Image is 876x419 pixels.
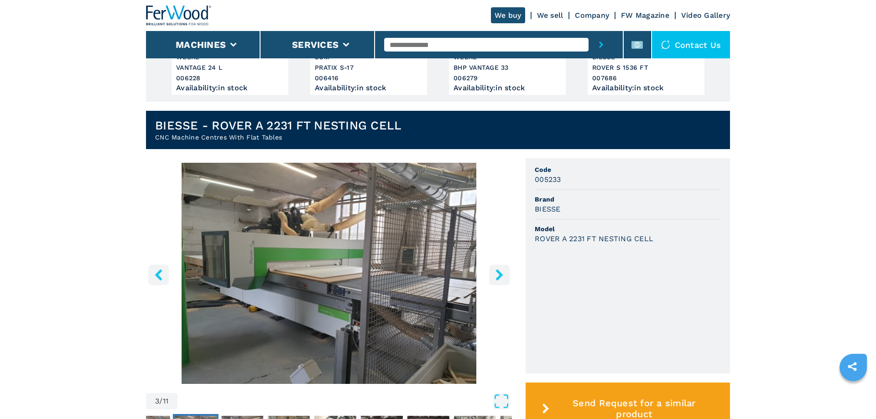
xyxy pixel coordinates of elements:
[148,264,169,285] button: left-button
[661,40,670,49] img: Contact us
[592,86,700,90] div: Availability : in stock
[589,31,614,58] button: submit-button
[146,163,512,384] img: CNC Machine Centres With Flat Tables BIESSE ROVER A 2231 FT NESTING CELL
[155,118,401,133] h1: BIESSE - ROVER A 2231 FT NESTING CELL
[535,165,721,174] span: Code
[180,393,510,409] button: Open Fullscreen
[837,378,869,412] iframe: Chat
[454,86,561,90] div: Availability : in stock
[454,52,561,83] h3: WEEKE BHP VANTAGE 33 006279
[176,39,226,50] button: Machines
[621,11,669,20] a: FW Magazine
[489,264,510,285] button: right-button
[575,11,609,20] a: Company
[535,204,561,214] h3: BIESSE
[146,163,512,384] div: Go to Slide 3
[163,398,169,405] span: 11
[491,7,525,23] a: We buy
[537,11,563,20] a: We sell
[176,86,284,90] div: Availability : in stock
[146,5,212,26] img: Ferwood
[841,355,864,378] a: sharethis
[592,52,700,83] h3: BIESSE ROVER S 1536 FT 007686
[315,52,422,83] h3: SCM PRATIX S-17 006416
[155,133,401,142] h2: CNC Machine Centres With Flat Tables
[535,224,721,233] span: Model
[155,398,159,405] span: 3
[315,86,422,90] div: Availability : in stock
[535,233,653,244] h3: ROVER A 2231 FT NESTING CELL
[681,11,730,20] a: Video Gallery
[159,398,162,405] span: /
[652,31,730,58] div: Contact us
[176,52,284,83] h3: WEEKE VANTAGE 24 L 006228
[535,174,561,185] h3: 005233
[535,195,721,204] span: Brand
[292,39,339,50] button: Services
